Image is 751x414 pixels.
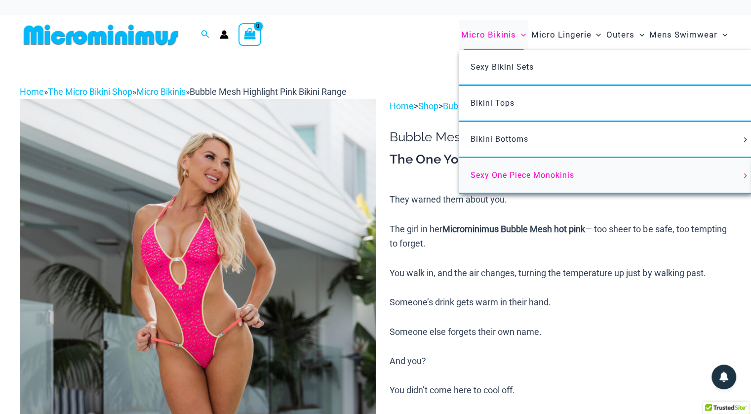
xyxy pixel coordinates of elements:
[528,20,603,50] a: Micro LingerieMenu ToggleMenu Toggle
[471,134,528,144] span: Bikini Bottoms
[20,24,182,46] img: MM SHOP LOGO FLAT
[238,23,261,46] a: View Shopping Cart, empty
[418,101,438,111] a: Shop
[190,86,347,97] span: Bubble Mesh Highlight Pink Bikini Range
[717,22,727,47] span: Menu Toggle
[531,22,591,47] span: Micro Lingerie
[591,22,601,47] span: Menu Toggle
[471,98,514,108] span: Bikini Tops
[647,20,730,50] a: Mens SwimwearMenu ToggleMenu Toggle
[461,22,516,47] span: Micro Bikinis
[606,22,634,47] span: Outers
[390,99,731,114] p: > >
[471,62,534,72] span: Sexy Bikini Sets
[604,20,647,50] a: OutersMenu ToggleMenu Toggle
[443,101,494,111] a: Bubble Mesh
[20,86,44,97] a: Home
[516,22,526,47] span: Menu Toggle
[442,224,585,234] b: Microminimus Bubble Mesh hot pink
[634,22,644,47] span: Menu Toggle
[740,137,751,142] span: Menu Toggle
[457,18,731,51] nav: Site Navigation
[471,170,574,180] span: Sexy One Piece Monokinis
[136,86,186,97] a: Micro Bikinis
[20,86,347,97] span: » » »
[390,129,731,145] h1: Bubble Mesh Highlight Pink Bikini Range
[459,20,528,50] a: Micro BikinisMenu ToggleMenu Toggle
[390,151,731,168] h3: The One You Can’t Resist
[390,101,414,111] a: Home
[201,29,210,41] a: Search icon link
[649,22,717,47] span: Mens Swimwear
[48,86,132,97] a: The Micro Bikini Shop
[220,30,229,39] a: Account icon link
[740,173,751,178] span: Menu Toggle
